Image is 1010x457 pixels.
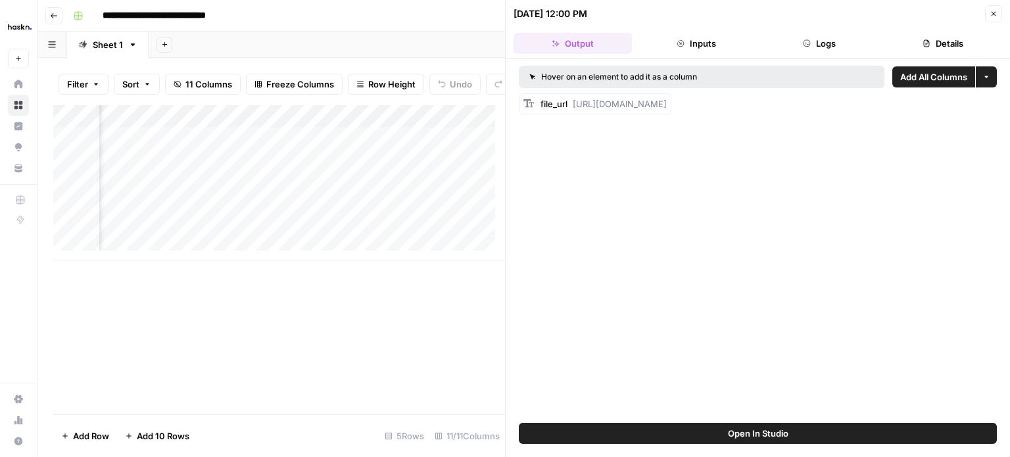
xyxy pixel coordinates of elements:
[884,33,1002,54] button: Details
[73,429,109,443] span: Add Row
[53,425,117,446] button: Add Row
[514,7,587,20] div: [DATE] 12:00 PM
[8,95,29,116] a: Browse
[137,429,189,443] span: Add 10 Rows
[450,78,472,91] span: Undo
[429,425,505,446] div: 11/11 Columns
[8,137,29,158] a: Opportunities
[8,116,29,137] a: Insights
[8,389,29,410] a: Settings
[93,38,123,51] div: Sheet 1
[761,33,879,54] button: Logs
[892,66,975,87] button: Add All Columns
[728,427,788,440] span: Open In Studio
[379,425,429,446] div: 5 Rows
[541,99,567,109] span: file_url
[59,74,108,95] button: Filter
[637,33,756,54] button: Inputs
[8,410,29,431] a: Usage
[514,33,632,54] button: Output
[266,78,334,91] span: Freeze Columns
[8,74,29,95] a: Home
[8,431,29,452] button: Help + Support
[8,15,32,39] img: Haskn Logo
[246,74,343,95] button: Freeze Columns
[529,71,786,83] div: Hover on an element to add it as a column
[368,78,416,91] span: Row Height
[114,74,160,95] button: Sort
[122,78,139,91] span: Sort
[519,423,997,444] button: Open In Studio
[8,158,29,179] a: Your Data
[8,11,29,43] button: Workspace: Haskn
[117,425,197,446] button: Add 10 Rows
[573,99,667,109] span: [URL][DOMAIN_NAME]
[67,78,88,91] span: Filter
[67,32,149,58] a: Sheet 1
[348,74,424,95] button: Row Height
[165,74,241,95] button: 11 Columns
[185,78,232,91] span: 11 Columns
[429,74,481,95] button: Undo
[900,70,967,84] span: Add All Columns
